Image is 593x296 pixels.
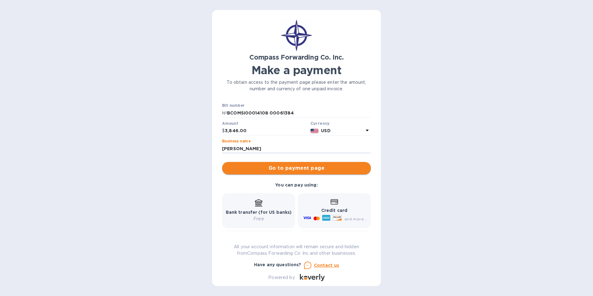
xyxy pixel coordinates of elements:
b: Have any questions? [254,262,301,267]
input: Enter business name [222,144,371,153]
b: Compass Forwarding Co. Inc. [249,53,344,61]
b: Currency [310,121,330,126]
b: Credit card [321,208,347,213]
label: Business name [222,140,251,143]
label: Bill number [222,104,244,108]
img: USD [310,129,319,133]
p: Powered by [268,274,295,281]
b: USD [321,128,330,133]
p: $ [222,128,225,134]
label: Amount [222,122,238,125]
p: To obtain access to the payment page please enter the amount, number and currency of one unpaid i... [222,79,371,92]
p: № [222,110,227,116]
button: Go to payment page [222,162,371,174]
span: and more... [344,217,367,221]
span: Go to payment page [227,164,366,172]
input: 0.00 [225,126,308,136]
h1: Make a payment [222,64,371,77]
p: All your account information will remain secure and hidden from Compass Forwarding Co. Inc. and o... [222,244,371,257]
b: Bank transfer (for US banks) [226,210,292,215]
p: Free [226,216,292,222]
input: Enter bill number [227,108,371,118]
u: Contact us [314,263,339,268]
b: You can pay using: [275,182,318,187]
